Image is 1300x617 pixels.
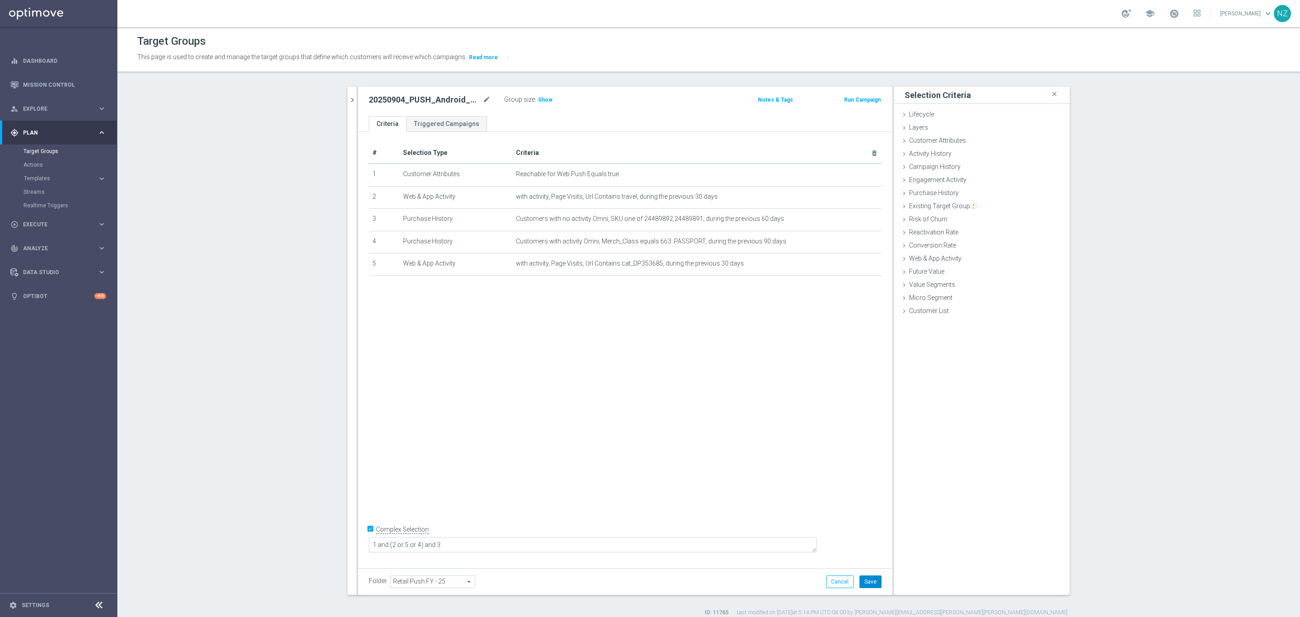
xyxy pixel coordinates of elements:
td: Customer Attributes [399,164,512,186]
span: Conversion Rate [909,242,956,249]
a: Optibot [23,284,94,308]
span: Criteria [516,149,539,156]
span: Plan [23,130,97,136]
i: person_search [10,105,19,113]
span: Customers with no activity Omni, SKU one of 24489892,24489891, during the previous 60 days [516,215,784,223]
button: Run Campaign [843,95,882,105]
span: Customers with activity Omni, Merch_Class equals 663: PASSPORT, during the previous 90 days [516,238,786,245]
span: Lifecycle [909,111,934,118]
button: gps_fixed Plan keyboard_arrow_right [10,129,107,136]
div: Explore [10,105,97,113]
span: Data Studio [23,270,97,275]
i: keyboard_arrow_right [97,220,106,229]
span: Analyze [23,246,97,251]
i: play_circle_outline [10,220,19,229]
button: Templates keyboard_arrow_right [23,175,107,182]
h2: 20250904_PUSH_Android_Tech_AirTag [369,94,481,105]
span: Customer Attributes [909,137,966,144]
i: delete_forever [871,150,878,157]
a: Target Groups [23,148,94,155]
span: Customer List [909,307,949,314]
span: Risk of Churn [909,215,947,223]
span: This page is used to create and manage the target groups that define which customers will receive... [137,53,467,61]
div: NZ [1274,5,1291,22]
span: Micro Segment [909,294,952,301]
span: Future Value [909,268,944,275]
td: 4 [369,231,399,253]
label: Complex Selection [376,525,429,534]
td: 2 [369,186,399,209]
span: Execute [23,222,97,227]
i: mode_edit [483,94,491,105]
i: gps_fixed [10,129,19,137]
button: equalizer Dashboard [10,57,107,65]
span: Purchase History [909,189,959,196]
div: Optibot [10,284,106,308]
a: Actions [23,161,94,168]
th: # [369,143,399,164]
div: Templates [24,176,97,181]
i: track_changes [10,244,19,252]
span: Templates [24,176,88,181]
button: Read more [468,52,499,62]
button: Mission Control [10,81,107,89]
td: Purchase History [399,231,512,253]
th: Selection Type [399,143,512,164]
i: chevron_right [348,96,357,104]
span: Show [538,97,552,103]
div: play_circle_outline Execute keyboard_arrow_right [10,221,107,228]
span: Web & App Activity [909,255,961,262]
td: Web & App Activity [399,186,512,209]
label: Group size [504,96,535,103]
a: Criteria [369,116,406,132]
div: Target Groups [23,145,116,158]
td: 5 [369,253,399,276]
button: chevron_right [348,87,357,113]
td: Web & App Activity [399,253,512,276]
div: Mission Control [10,73,106,97]
i: keyboard_arrow_right [97,244,106,252]
i: keyboard_arrow_right [97,174,106,183]
div: Analyze [10,244,97,252]
span: Activity History [909,150,952,157]
i: keyboard_arrow_right [97,128,106,137]
i: settings [9,601,17,609]
div: Data Studio [10,268,97,276]
div: Realtime Triggers [23,199,116,212]
a: Streams [23,188,94,196]
i: lightbulb [10,292,19,300]
button: person_search Explore keyboard_arrow_right [10,105,107,112]
button: Notes & Tags [757,95,794,105]
button: Cancel [826,575,854,588]
i: close [1050,88,1059,100]
span: with activity, Page Visits, Url Contains travel, during the previous 30 days [516,193,718,201]
button: lightbulb Optibot +10 [10,293,107,300]
span: Reactivation Rate [909,229,958,236]
div: Templates [23,172,116,185]
div: Actions [23,158,116,172]
span: with activity, Page Visits, Url Contains cat_DP353685, during the previous 30 days [516,260,744,267]
button: Save [859,575,882,588]
div: Plan [10,129,97,137]
i: keyboard_arrow_right [97,104,106,113]
a: Mission Control [23,73,106,97]
td: 1 [369,164,399,186]
button: track_changes Analyze keyboard_arrow_right [10,245,107,252]
span: Engagement Activity [909,176,966,183]
span: Layers [909,124,928,131]
a: Realtime Triggers [23,202,94,209]
td: 3 [369,209,399,231]
div: Execute [10,220,97,229]
h1: Target Groups [137,35,206,48]
button: Data Studio keyboard_arrow_right [10,269,107,276]
div: Dashboard [10,49,106,73]
a: Dashboard [23,49,106,73]
label: ID: 11765 [705,609,729,617]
